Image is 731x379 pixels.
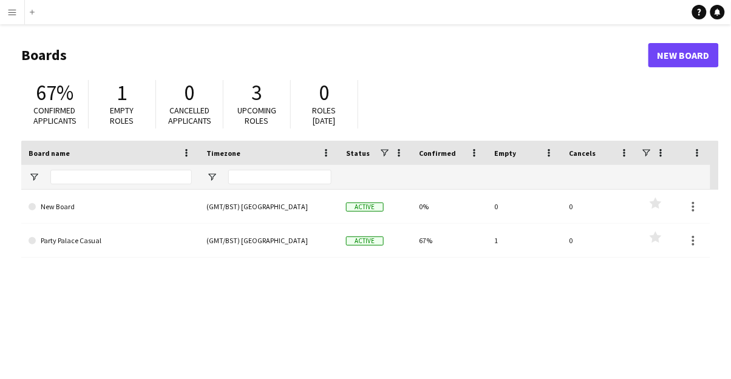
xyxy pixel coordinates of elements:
[117,79,127,106] span: 1
[33,105,76,126] span: Confirmed applicants
[36,79,73,106] span: 67%
[199,224,339,257] div: (GMT/BST) [GEOGRAPHIC_DATA]
[206,149,240,158] span: Timezone
[346,203,384,212] span: Active
[29,224,192,258] a: Party Palace Casual
[50,170,192,184] input: Board name Filter Input
[252,79,262,106] span: 3
[29,149,70,158] span: Board name
[346,149,370,158] span: Status
[21,46,648,64] h1: Boards
[319,79,330,106] span: 0
[494,149,516,158] span: Empty
[237,105,276,126] span: Upcoming roles
[185,79,195,106] span: 0
[487,190,562,223] div: 0
[199,190,339,223] div: (GMT/BST) [GEOGRAPHIC_DATA]
[648,43,719,67] a: New Board
[168,105,211,126] span: Cancelled applicants
[29,190,192,224] a: New Board
[562,224,637,257] div: 0
[412,190,487,223] div: 0%
[487,224,562,257] div: 1
[412,224,487,257] div: 67%
[29,172,39,183] button: Open Filter Menu
[562,190,637,223] div: 0
[346,236,384,246] span: Active
[206,172,217,183] button: Open Filter Menu
[228,170,331,184] input: Timezone Filter Input
[419,149,456,158] span: Confirmed
[313,105,336,126] span: Roles [DATE]
[110,105,134,126] span: Empty roles
[569,149,596,158] span: Cancels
